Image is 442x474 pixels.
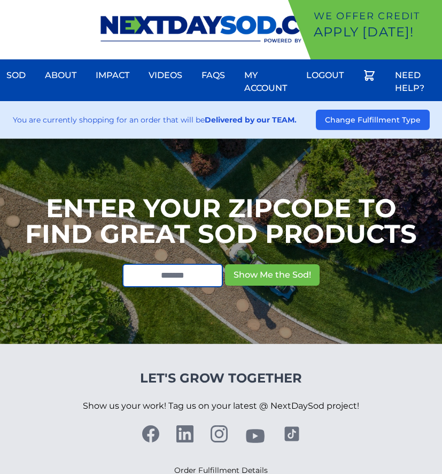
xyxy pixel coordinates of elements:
[225,264,320,286] button: Show Me the Sod!
[83,370,359,387] h4: Let's Grow Together
[89,63,136,88] a: Impact
[25,195,417,247] h1: Enter your Zipcode to Find Great Sod Products
[205,115,297,125] strong: Delivered by our TEAM.
[142,63,189,88] a: Videos
[38,63,83,88] a: About
[300,63,350,88] a: Logout
[316,110,430,130] button: Change Fulfillment Type
[314,9,438,24] p: We offer Credit
[195,63,231,88] a: FAQs
[83,387,359,425] p: Show us your work! Tag us on your latest @ NextDaySod project!
[389,63,442,101] a: Need Help?
[314,24,438,41] p: Apply [DATE]!
[238,63,293,101] a: My Account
